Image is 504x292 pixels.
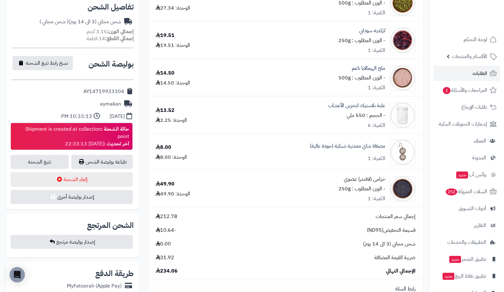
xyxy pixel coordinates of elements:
[433,268,500,284] a: تطبيق نقاط البيعجديد
[368,47,385,54] div: الكمية: 1
[87,222,134,229] h2: الشحن المرتجع
[367,227,415,234] span: قسيمة التخفيض(ND95)
[368,9,385,17] div: الكمية: 1
[61,113,92,120] div: 10:33:13 PM
[156,117,187,124] div: الوحدة: 2.25
[439,120,487,128] span: إشعارات التحويلات البنكية
[156,69,174,77] div: 14.50
[433,66,500,81] a: الطلبات
[464,35,487,44] span: لوحة التحكم
[458,204,486,213] span: أدوات التسويق
[433,99,500,115] a: طلبات الإرجاع
[156,144,171,151] div: 8.00
[156,267,178,275] span: 234.06
[338,185,385,193] small: - الوزن المطلوب : 250g
[156,79,190,87] div: الوحدة: 14.50
[11,172,133,187] button: إلغاء الشحنة
[433,150,500,165] a: المدونة
[338,74,385,82] small: - الوزن المطلوب : 500g
[359,27,385,34] a: كركديه سوداني
[104,140,129,148] strong: آخر تحديث :
[14,126,129,148] div: Shipment is created at collection point [DATE] 22:33:13
[363,240,415,248] span: شحن مجاني (3 الى 14 يوم)
[374,254,415,261] span: ضريبة القيمة المضافة
[156,42,190,49] div: الوحدة: 19.51
[474,136,486,145] span: العملاء
[452,52,487,61] span: الأقسام والمنتجات
[433,218,500,233] a: التقارير
[368,122,385,129] div: الكمية: 6
[156,213,177,220] span: 212.78
[11,190,133,204] button: إصدار بوليصة أخرى
[442,272,486,281] span: تطبيق نقاط البيع
[39,18,68,26] span: ( شحن مجاني )
[156,227,176,234] span: -10.64
[443,273,454,280] span: جديد
[352,65,385,72] a: ملح الهيمالايا ناعم
[328,102,385,109] a: علبة بلاستيك لتخزين الأعشاب
[433,116,500,132] a: إشعارات التحويلات البنكية
[39,18,121,26] div: شحن مجاني (3 الى 14 يوم)
[447,238,486,247] span: التطبيقات والخدمات
[110,113,125,120] div: [DATE]
[368,84,385,91] div: الكمية: 1
[71,155,133,169] a: طباعة بوليصة الشحن
[390,140,415,165] img: 1755282231-Filter%20Tea%20Ball%204.5cm%202-90x90.jpg
[461,7,498,20] img: logo-2.png
[456,172,468,179] span: جديد
[95,270,134,277] h2: طريقة الدفع
[156,107,174,114] div: 13.52
[433,252,500,267] a: تطبيق المتجرجديد
[386,267,415,275] span: الإجمالي النهائي
[83,88,124,95] div: AY14719933304
[433,201,500,216] a: أدوات التسويق
[376,213,415,220] span: إجمالي سعر المنتجات
[433,167,500,182] a: وآتس آبجديد
[449,255,486,264] span: تطبيق المتجر
[433,184,500,199] a: السلات المتروكة252
[433,83,500,98] a: المراجعات والأسئلة2
[156,180,174,188] div: 49.90
[11,3,134,11] h2: تفاصيل الشحن
[456,170,486,179] span: وآتس آب
[105,35,134,42] strong: إجمالي القطع:
[472,69,487,78] span: الطلبات
[156,32,174,39] div: 19.51
[443,87,451,94] span: 2
[107,28,134,35] strong: إجمالي الوزن:
[156,154,187,161] div: الوحدة: 8.00
[344,176,385,183] a: خزامى (لافندر) عضوي
[433,235,500,250] a: التطبيقات والخدمات
[445,187,487,196] span: السلات المتروكة
[87,28,134,35] small: 3.15 كجم
[101,125,129,133] strong: حالة الشحنة :
[156,254,174,261] span: 31.92
[474,221,486,230] span: التقارير
[11,155,69,169] a: تتبع الشحنة
[11,235,133,249] button: إصدار بوليصة مرتجع
[390,28,415,53] img: 1661836073-Karkade-90x90.jpg
[390,65,415,91] img: 1692125642-Himalayan%20salt-90x90.jpg
[472,153,486,162] span: المدونة
[347,112,385,119] small: - الحجم : 550 ملي
[390,176,415,202] img: 1689400003-Lavender%20Organic-90x90.jpg
[461,103,487,112] span: طلبات الإرجاع
[445,188,458,196] span: 252
[12,56,73,70] button: نسخ رابط تتبع الشحنة
[368,155,385,162] div: الكمية: 1
[449,256,461,263] span: جديد
[156,4,190,12] div: الوحدة: 27.34
[100,100,121,108] div: aymakan
[26,59,68,67] span: نسخ رابط تتبع الشحنة
[368,195,385,202] div: الكمية: 1
[67,282,122,290] div: MyFatoorah (Apple Pay)
[87,35,134,42] small: 14 قطعة
[156,190,190,198] div: الوحدة: 49.90
[390,103,415,128] img: 1720546191-Plastic%20Bottle-90x90.jpg
[89,60,134,68] h2: بوليصة الشحن
[310,142,385,150] a: مصفاة شاي معدنية شبكية (جودة عالية)
[442,86,487,95] span: المراجعات والأسئلة
[433,32,500,47] a: لوحة التحكم
[156,240,171,248] span: 0.00
[10,267,25,282] div: Open Intercom Messenger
